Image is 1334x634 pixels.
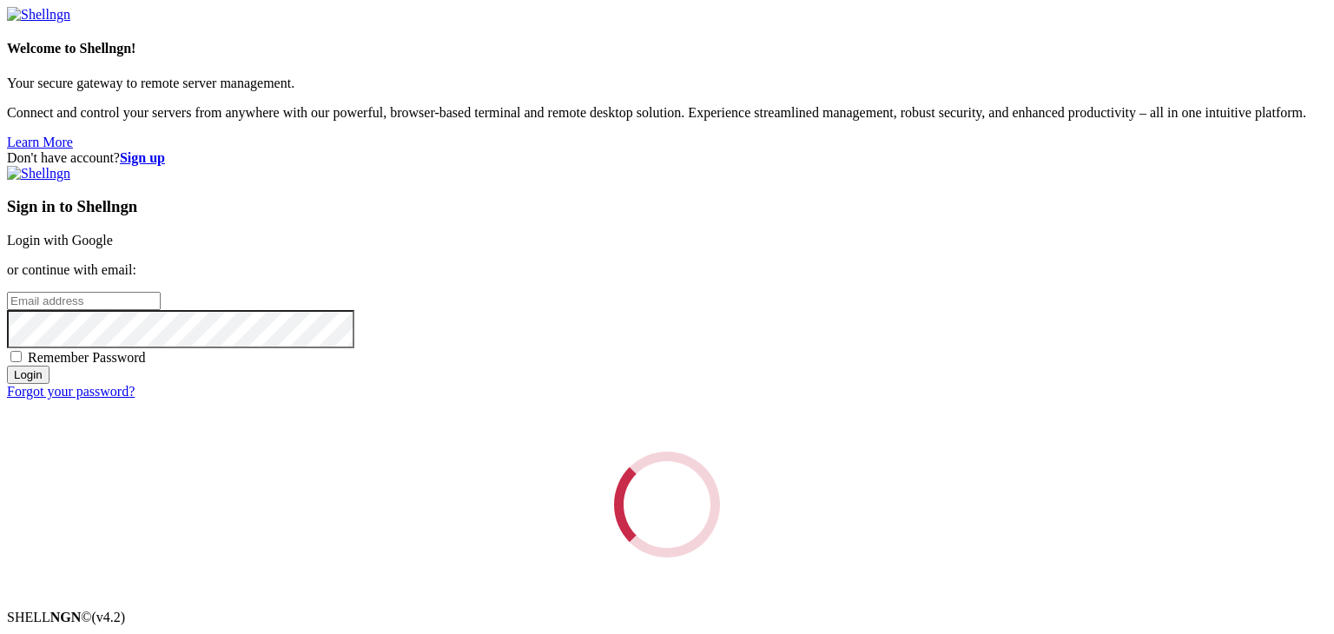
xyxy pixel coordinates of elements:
[120,150,165,165] a: Sign up
[7,366,50,384] input: Login
[10,351,22,362] input: Remember Password
[614,452,720,558] div: Loading...
[7,610,125,624] span: SHELL ©
[7,292,161,310] input: Email address
[28,350,146,365] span: Remember Password
[7,197,1327,216] h3: Sign in to Shellngn
[7,150,1327,166] div: Don't have account?
[7,135,73,149] a: Learn More
[7,76,1327,91] p: Your secure gateway to remote server management.
[50,610,82,624] b: NGN
[7,7,70,23] img: Shellngn
[7,105,1327,121] p: Connect and control your servers from anywhere with our powerful, browser-based terminal and remo...
[7,384,135,399] a: Forgot your password?
[7,233,113,248] a: Login with Google
[92,610,126,624] span: 4.2.0
[7,41,1327,56] h4: Welcome to Shellngn!
[7,166,70,182] img: Shellngn
[7,262,1327,278] p: or continue with email:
